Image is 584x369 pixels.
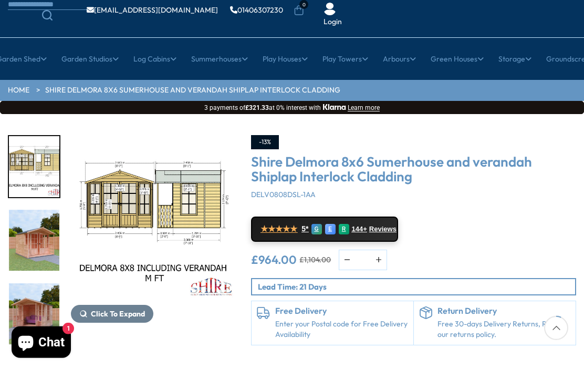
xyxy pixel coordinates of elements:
a: Login [324,17,342,27]
a: Arbours [383,46,416,72]
img: Shire Delmora 8x6 Sumerhouse and verandah Shiplap Interlock Cladding [71,135,235,300]
a: Shire Delmora 8x6 Sumerhouse and verandah Shiplap Interlock Cladding [45,85,340,96]
h3: Shire Delmora 8x6 Sumerhouse and verandah Shiplap Interlock Cladding [251,155,576,184]
img: Delmoraincver_8x6_FENCE_0295_200x200.jpg [9,210,59,271]
a: Play Houses [263,46,308,72]
a: Play Towers [322,46,368,72]
img: Delmora8x8includingVerandahMFT_200x200.jpg [9,136,59,197]
img: Delmoraincver_8x6_LIFE_FENCE_0060_200x200.jpg [9,283,59,344]
h6: Free Delivery [275,306,408,316]
div: -13% [251,135,279,149]
a: Log Cabins [133,46,176,72]
div: 9 / 9 [8,282,60,345]
div: 8 / 9 [235,135,400,345]
a: Garden Studios [61,46,119,72]
p: Lead Time: 21 Days [258,281,575,292]
p: Free 30-days Delivery Returns, Read our returns policy. [437,319,570,340]
del: £1,104.00 [299,256,331,263]
h6: Return Delivery [437,306,570,316]
div: 7 / 9 [8,135,60,198]
ins: £964.00 [251,254,297,265]
button: Click To Expand [71,305,153,323]
a: Green Houses [431,46,484,72]
a: Enter your Postal code for Free Delivery Availability [275,319,408,340]
span: Reviews [369,225,397,233]
img: User Icon [324,3,336,15]
a: Storage [498,46,531,72]
a: 0 [294,5,304,16]
a: Summerhouses [191,46,248,72]
a: ★★★★★ 5* G E R 144+ Reviews [251,217,398,242]
inbox-online-store-chat: Shopify online store chat [8,326,74,361]
span: ★★★★★ [260,224,297,234]
a: [EMAIL_ADDRESS][DOMAIN_NAME] [87,6,218,14]
span: 144+ [352,225,367,233]
span: DELV0808DSL-1AA [251,190,316,199]
a: 01406307230 [230,6,283,14]
a: HOME [8,85,29,96]
div: G [311,224,322,234]
a: Search [8,10,87,20]
div: 7 / 9 [71,135,235,345]
div: R [339,224,349,234]
div: E [325,224,336,234]
img: Shire Delmora 8x6 Sumerhouse and verandah Shiplap Interlock Cladding [235,135,400,300]
div: 8 / 9 [8,209,60,272]
span: Click To Expand [91,309,145,319]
